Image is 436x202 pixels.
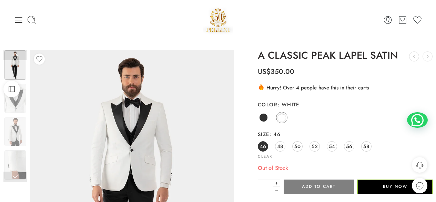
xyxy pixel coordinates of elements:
[284,180,354,194] button: Add to cart
[329,142,335,151] span: 54
[258,101,433,108] label: Color
[275,141,285,152] a: 48
[277,101,300,108] span: White
[258,83,433,92] div: Hurry! Over 4 people have this in their carts
[398,15,407,25] a: Cart
[294,142,301,151] span: 50
[363,142,369,151] span: 58
[203,5,233,35] img: Pellini
[258,164,433,173] p: Out of Stock
[292,141,303,152] a: 50
[361,141,372,152] a: 58
[357,180,433,194] button: Buy Now
[413,15,422,25] a: Wishlist
[258,180,273,194] input: Product quantity
[258,67,271,77] span: US$
[4,150,26,179] img: Artboard 3
[258,155,272,158] a: Clear options
[270,131,281,138] span: 46
[344,141,354,152] a: 56
[4,117,26,146] img: Artboard 3
[310,141,320,152] a: 52
[346,142,352,151] span: 56
[312,142,318,151] span: 52
[258,67,294,77] bdi: 350.00
[4,50,26,80] img: Artboard 3
[277,142,283,151] span: 48
[258,141,268,152] a: 46
[4,84,26,113] img: Artboard 3
[260,142,266,151] span: 46
[258,131,433,138] label: Size
[383,15,393,25] a: Login / Register
[258,50,433,61] h1: A CLASSIC PEAK LAPEL SATIN
[327,141,337,152] a: 54
[203,5,233,35] a: Pellini -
